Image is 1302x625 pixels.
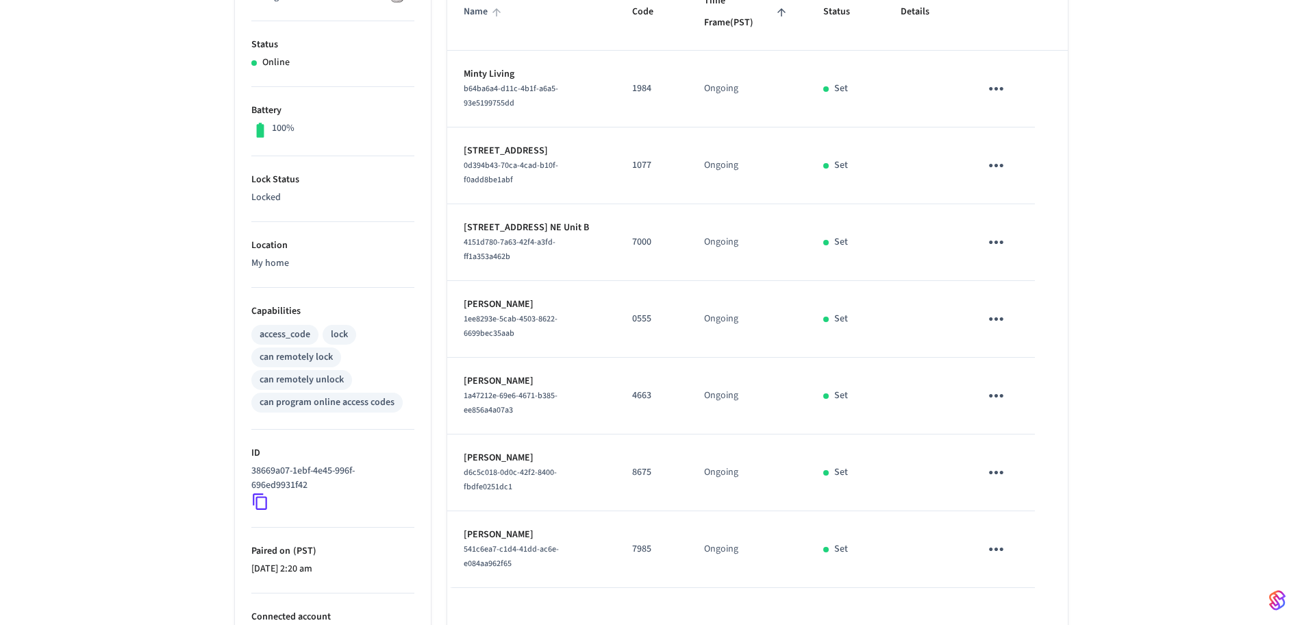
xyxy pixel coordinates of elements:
td: Ongoing [688,434,808,511]
p: Set [834,465,848,480]
span: b64ba6a4-d11c-4b1f-a6a5-93e5199755dd [464,83,558,109]
td: Ongoing [688,358,808,434]
span: 541c6ea7-c1d4-41dd-ac6e-e084aa962f65 [464,543,559,569]
p: 8675 [632,465,671,480]
span: Code [632,1,671,23]
div: access_code [260,328,310,342]
p: ID [251,446,414,461]
p: Online [262,56,290,70]
p: Set [834,235,848,249]
td: Ongoing [688,511,808,588]
img: SeamLogoGradient.69752ec5.svg [1269,589,1286,611]
p: Battery [251,103,414,118]
p: [PERSON_NAME] [464,528,599,542]
p: [PERSON_NAME] [464,451,599,465]
p: Set [834,158,848,173]
div: can remotely lock [260,350,333,365]
p: Set [834,82,848,96]
span: 4151d780-7a63-42f4-a3fd-ff1a353a462b [464,236,555,262]
p: 4663 [632,389,671,403]
span: Details [901,1,947,23]
td: Ongoing [688,204,808,281]
p: Set [834,389,848,403]
td: Ongoing [688,281,808,358]
p: 7000 [632,235,671,249]
p: Capabilities [251,304,414,319]
p: [PERSON_NAME] [464,374,599,389]
p: 1984 [632,82,671,96]
td: Ongoing [688,51,808,127]
p: [STREET_ADDRESS] [464,144,599,158]
p: My home [251,256,414,271]
p: Locked [251,191,414,205]
span: 1ee8293e-5cab-4503-8622-6699bec35aab [464,313,558,339]
span: Name [464,1,505,23]
p: [STREET_ADDRESS] NE Unit B [464,221,599,235]
p: Location [251,238,414,253]
p: 38669a07-1ebf-4e45-996f-696ed9931f42 [251,464,409,493]
p: 7985 [632,542,671,556]
span: d6c5c018-0d0c-42f2-8400-fbdfe0251dc1 [464,467,557,493]
div: can remotely unlock [260,373,344,387]
p: Connected account [251,610,414,624]
p: [DATE] 2:20 am [251,562,414,576]
p: Set [834,312,848,326]
div: can program online access codes [260,395,395,410]
p: Status [251,38,414,52]
p: Paired on [251,544,414,559]
p: 100% [272,121,295,136]
p: Set [834,542,848,556]
div: lock [331,328,348,342]
p: [PERSON_NAME] [464,297,599,312]
span: ( PST ) [290,544,316,558]
td: Ongoing [688,127,808,204]
span: 0d394b43-70ca-4cad-b10f-f0add8be1abf [464,160,558,186]
p: 0555 [632,312,671,326]
p: 1077 [632,158,671,173]
span: Status [823,1,868,23]
p: Minty Living [464,67,599,82]
span: 1a47212e-69e6-4671-b385-ee856a4a07a3 [464,390,558,416]
p: Lock Status [251,173,414,187]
